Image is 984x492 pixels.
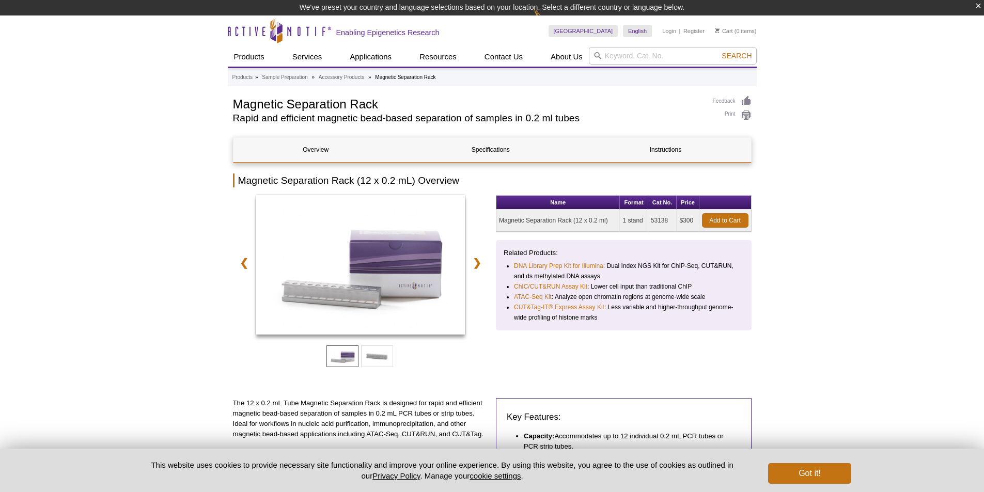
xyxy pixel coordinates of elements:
[702,213,748,228] a: Add to Cart
[722,52,752,60] span: Search
[255,74,258,80] li: »
[623,25,652,37] a: English
[715,28,720,33] img: Your Cart
[662,27,676,35] a: Login
[504,248,744,258] p: Related Products:
[534,8,561,32] img: Change Here
[375,74,435,80] li: Magnetic Separation Rack
[524,431,730,452] li: Accommodates up to 12 individual 0.2 mL PCR tubes or PCR strip tubes.
[549,25,618,37] a: [GEOGRAPHIC_DATA]
[496,210,620,232] td: Magnetic Separation Rack (12 x 0.2 ml)
[233,137,398,162] a: Overview
[408,137,573,162] a: Specifications
[677,210,699,232] td: $300
[719,51,755,60] button: Search
[496,196,620,210] th: Name
[413,47,463,67] a: Resources
[620,196,648,210] th: Format
[286,47,329,67] a: Services
[620,210,648,232] td: 1 stand
[648,210,677,232] td: 53138
[336,28,440,37] h2: Enabling Epigenetics Research
[648,196,677,210] th: Cat No.
[233,173,752,187] h2: Magnetic Separation Rack (12 x 0.2 mL) Overview
[343,47,398,67] a: Applications
[713,96,752,107] a: Feedback
[544,47,589,67] a: About Us
[583,137,748,162] a: Instructions
[233,114,702,123] h2: Rapid and efficient magnetic bead-based separation of samples in 0.2 ml tubes
[514,261,603,271] a: DNA Library Prep Kit for Illumina
[233,398,489,439] p: The 12 x 0.2 mL Tube Magnetic Separation Rack is designed for rapid and efficient magnetic bead-b...
[713,109,752,121] a: Print
[478,47,529,67] a: Contact Us
[319,73,364,82] a: Accessory Products
[768,463,851,484] button: Got it!
[679,25,681,37] li: |
[514,292,552,302] a: ATAC-Seq Kit
[256,195,465,335] img: Magnetic Rack
[677,196,699,210] th: Price
[233,251,255,275] a: ❮
[233,96,702,111] h1: Magnetic Separation Rack
[311,74,315,80] li: »
[514,302,735,323] li: : Less variable and higher-throughput genome-wide profiling of histone marks
[372,471,420,480] a: Privacy Policy
[466,251,488,275] a: ❯
[514,261,735,281] li: : Dual Index NGS Kit for ChIP-Seq, CUT&RUN, and ds methylated DNA assays
[368,74,371,80] li: »
[514,302,604,312] a: CUT&Tag-IT® Express Assay Kit
[133,459,752,481] p: This website uses cookies to provide necessary site functionality and improve your online experie...
[470,471,521,480] button: cookie settings
[524,432,554,440] strong: Capacity:
[228,47,271,67] a: Products
[507,411,741,423] h3: Key Features:
[256,195,465,338] a: Magnetic Rack
[514,281,587,292] a: ChIC/CUT&RUN Assay Kit
[232,73,253,82] a: Products
[262,73,307,82] a: Sample Preparation
[514,292,735,302] li: : Analyze open chromatin regions at genome-wide scale
[589,47,757,65] input: Keyword, Cat. No.
[715,25,757,37] li: (0 items)
[715,27,733,35] a: Cart
[683,27,705,35] a: Register
[514,281,735,292] li: : Lower cell input than traditional ChIP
